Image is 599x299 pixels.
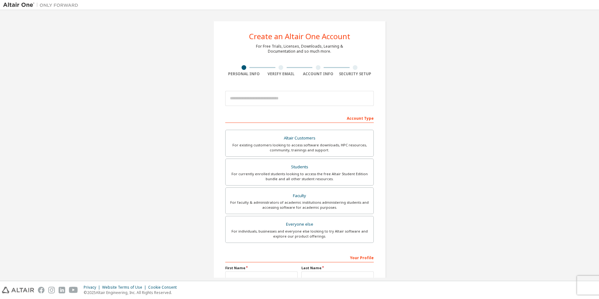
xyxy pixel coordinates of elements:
div: Altair Customers [229,134,370,143]
div: For Free Trials, Licenses, Downloads, Learning & Documentation and so much more. [256,44,343,54]
div: Personal Info [225,71,263,76]
div: Faculty [229,191,370,200]
div: For individuals, businesses and everyone else looking to try Altair software and explore our prod... [229,229,370,239]
img: facebook.svg [38,287,44,293]
div: Security Setup [337,71,374,76]
div: Account Info [299,71,337,76]
div: Account Type [225,113,374,123]
img: altair_logo.svg [2,287,34,293]
div: Everyone else [229,220,370,229]
div: Your Profile [225,252,374,262]
div: For faculty & administrators of academic institutions administering students and accessing softwa... [229,200,370,210]
p: © 2025 Altair Engineering, Inc. All Rights Reserved. [84,290,180,295]
div: For existing customers looking to access software downloads, HPC resources, community, trainings ... [229,143,370,153]
img: linkedin.svg [59,287,65,293]
img: instagram.svg [48,287,55,293]
div: Cookie Consent [148,285,180,290]
div: Create an Altair One Account [249,33,350,40]
label: Last Name [301,265,374,270]
label: First Name [225,265,298,270]
div: Website Terms of Use [102,285,148,290]
img: youtube.svg [69,287,78,293]
div: For currently enrolled students looking to access the free Altair Student Edition bundle and all ... [229,171,370,181]
div: Verify Email [263,71,300,76]
div: Privacy [84,285,102,290]
img: Altair One [3,2,81,8]
div: Students [229,163,370,171]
